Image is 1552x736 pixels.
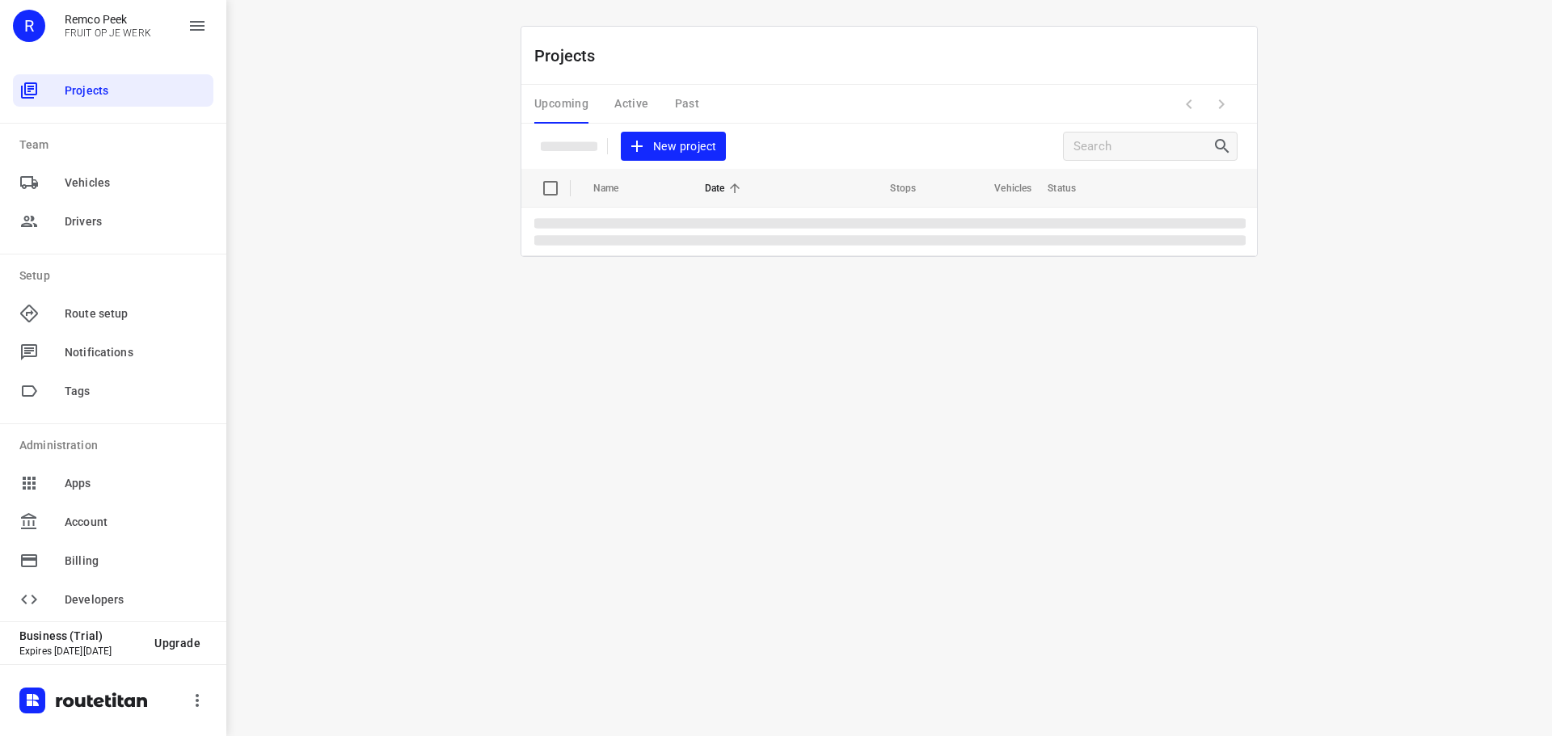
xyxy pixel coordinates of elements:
[65,344,207,361] span: Notifications
[65,175,207,191] span: Vehicles
[19,137,213,154] p: Team
[13,506,213,538] div: Account
[1212,137,1237,156] div: Search
[65,213,207,230] span: Drivers
[13,375,213,407] div: Tags
[1205,88,1238,120] span: Next Page
[65,383,207,400] span: Tags
[65,13,151,26] p: Remco Peek
[621,132,726,162] button: New project
[13,166,213,199] div: Vehicles
[1048,179,1097,198] span: Status
[13,545,213,577] div: Billing
[19,629,141,642] p: Business (Trial)
[65,82,207,99] span: Projects
[13,10,45,42] div: R
[65,475,207,492] span: Apps
[705,179,746,198] span: Date
[141,629,213,658] button: Upgrade
[13,467,213,499] div: Apps
[154,637,200,650] span: Upgrade
[630,137,716,157] span: New project
[65,514,207,531] span: Account
[973,179,1031,198] span: Vehicles
[1073,134,1212,159] input: Search projects
[13,74,213,107] div: Projects
[13,297,213,330] div: Route setup
[19,646,141,657] p: Expires [DATE][DATE]
[13,336,213,368] div: Notifications
[13,205,213,238] div: Drivers
[19,437,213,454] p: Administration
[593,179,640,198] span: Name
[534,44,609,68] p: Projects
[869,179,916,198] span: Stops
[65,553,207,570] span: Billing
[13,583,213,616] div: Developers
[65,591,207,608] span: Developers
[65,305,207,322] span: Route setup
[65,27,151,39] p: FRUIT OP JE WERK
[19,267,213,284] p: Setup
[1173,88,1205,120] span: Previous Page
